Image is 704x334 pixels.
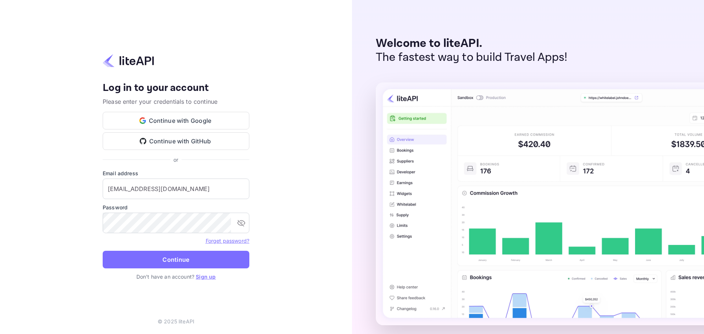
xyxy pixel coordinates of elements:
button: Continue with GitHub [103,132,249,150]
p: © 2025 liteAPI [158,318,194,325]
a: Forget password? [206,238,249,244]
label: Email address [103,169,249,177]
button: Continue with Google [103,112,249,129]
h4: Log in to your account [103,82,249,95]
a: Sign up [196,274,216,280]
p: Welcome to liteAPI. [376,37,568,51]
img: liteapi [103,54,154,68]
label: Password [103,203,249,211]
button: Continue [103,251,249,268]
p: The fastest way to build Travel Apps! [376,51,568,65]
p: Please enter your credentials to continue [103,97,249,106]
button: toggle password visibility [234,216,249,230]
p: Don't have an account? [103,273,249,280]
p: or [173,156,178,164]
input: Enter your email address [103,179,249,199]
